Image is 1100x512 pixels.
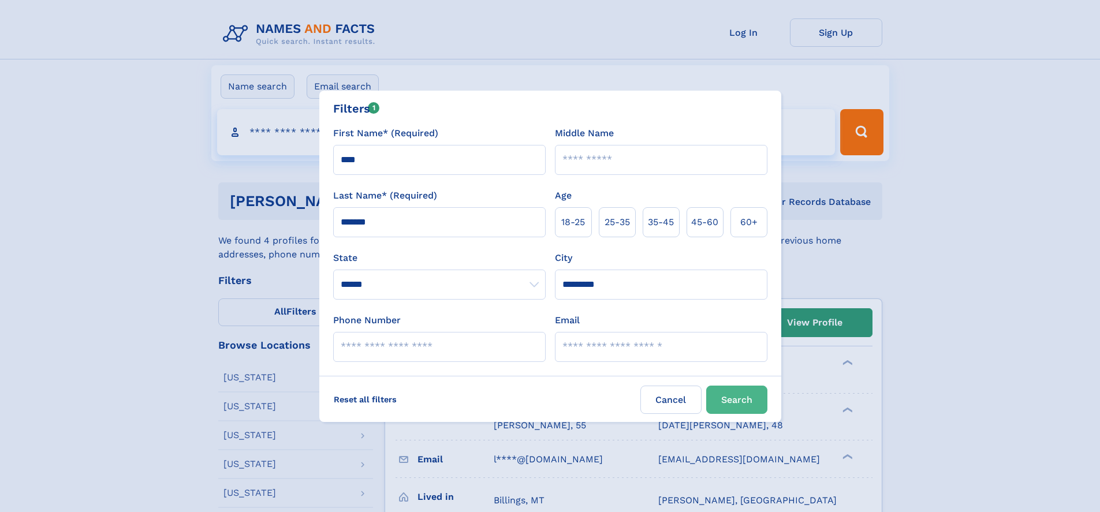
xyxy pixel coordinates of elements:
span: 35‑45 [648,215,674,229]
label: Phone Number [333,313,401,327]
label: First Name* (Required) [333,126,438,140]
label: City [555,251,572,265]
label: Last Name* (Required) [333,189,437,203]
label: Reset all filters [326,386,404,413]
label: Email [555,313,580,327]
span: 25‑35 [605,215,630,229]
label: Cancel [640,386,702,414]
span: 45‑60 [691,215,718,229]
label: Middle Name [555,126,614,140]
label: Age [555,189,572,203]
span: 60+ [740,215,758,229]
button: Search [706,386,767,414]
div: Filters [333,100,380,117]
label: State [333,251,546,265]
span: 18‑25 [561,215,585,229]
